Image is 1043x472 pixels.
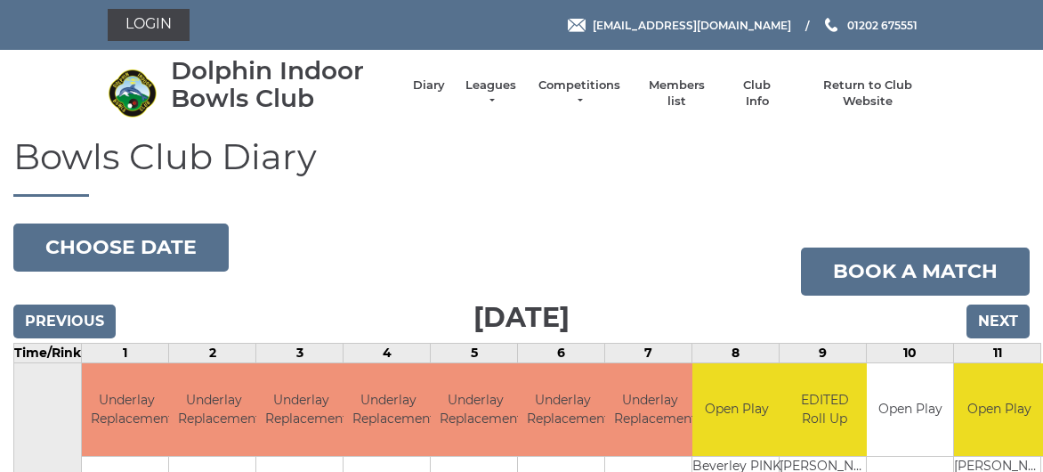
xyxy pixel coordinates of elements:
img: Email [568,19,586,32]
a: Return to Club Website [801,77,935,110]
td: 10 [867,343,954,362]
td: 5 [431,343,518,362]
td: Time/Rink [14,343,82,362]
td: 11 [954,343,1041,362]
td: Underlay Replacement [256,363,346,457]
input: Previous [13,305,116,338]
td: Open Play [867,363,953,457]
input: Next [966,305,1030,338]
td: 4 [344,343,431,362]
td: Underlay Replacement [344,363,433,457]
td: Underlay Replacement [82,363,172,457]
a: Club Info [732,77,783,110]
a: Phone us 01202 675551 [822,17,918,34]
td: Underlay Replacement [431,363,521,457]
td: EDITED Roll Up [780,363,869,457]
a: Login [108,9,190,41]
a: Diary [413,77,445,94]
span: [EMAIL_ADDRESS][DOMAIN_NAME] [593,18,791,31]
span: 01202 675551 [847,18,918,31]
td: 9 [780,343,867,362]
td: 8 [692,343,780,362]
td: 7 [605,343,692,362]
td: Underlay Replacement [518,363,608,457]
button: Choose date [13,224,229,272]
td: 2 [169,343,256,362]
td: Open Play [692,363,781,457]
td: Underlay Replacement [605,363,695,457]
a: Book a match [801,248,1030,296]
h1: Bowls Club Diary [13,137,1030,197]
a: Members list [639,77,713,110]
td: 6 [518,343,605,362]
a: Competitions [537,77,622,110]
td: 3 [256,343,344,362]
td: 1 [82,343,169,362]
a: Leagues [463,77,519,110]
img: Phone us [825,18,837,32]
div: Dolphin Indoor Bowls Club [171,57,395,112]
td: Underlay Replacement [169,363,259,457]
img: Dolphin Indoor Bowls Club [108,69,157,118]
a: Email [EMAIL_ADDRESS][DOMAIN_NAME] [568,17,791,34]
